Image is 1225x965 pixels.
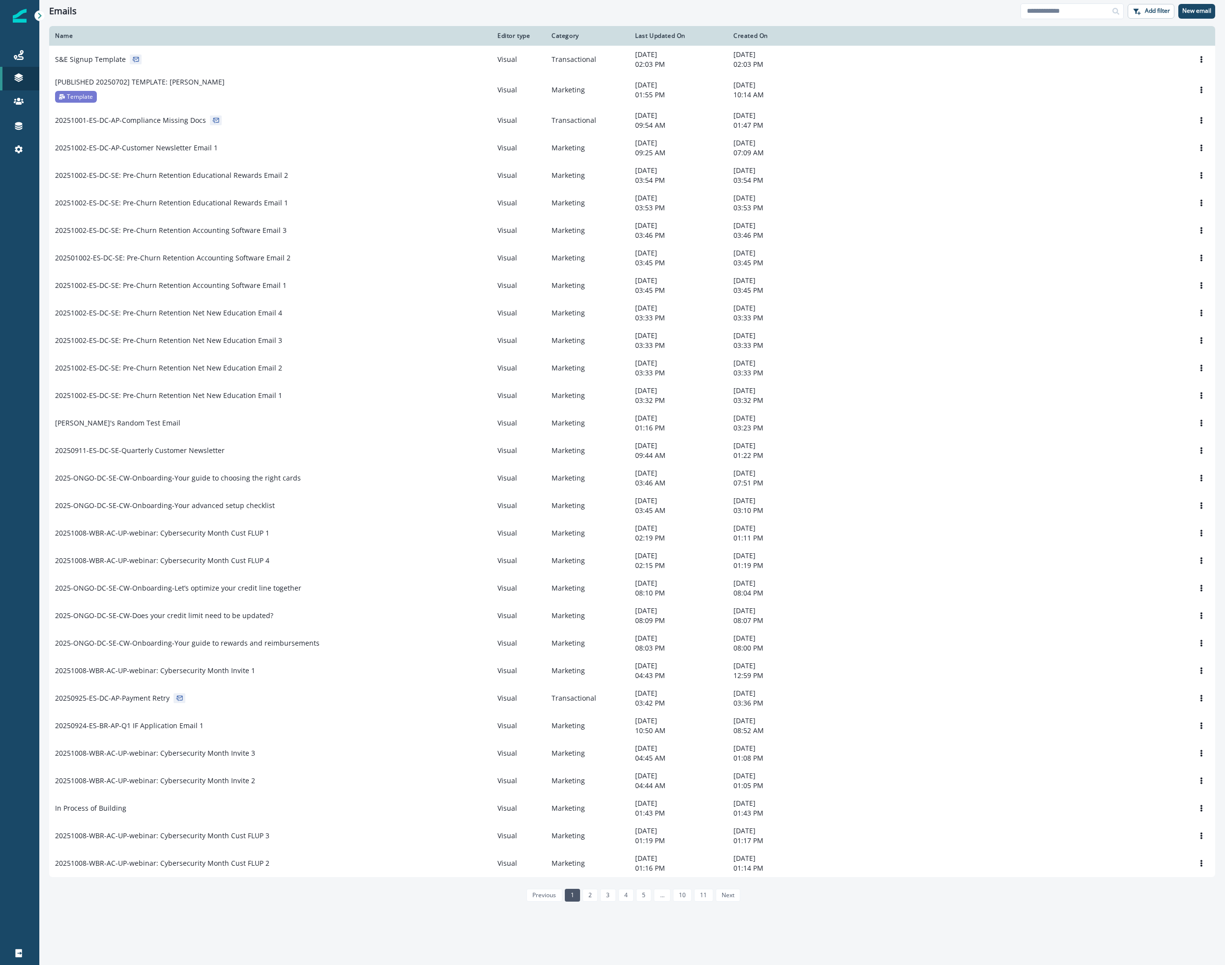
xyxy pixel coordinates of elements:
[673,889,692,902] a: Page 10
[49,712,1215,739] a: 20250924-ES-BR-AP-Q1 IF Application Email 1VisualMarketing[DATE]10:50 AM[DATE]08:52 AMOptions
[1194,856,1209,871] button: Options
[635,468,722,478] p: [DATE]
[733,853,820,863] p: [DATE]
[733,781,820,791] p: 01:05 PM
[546,492,629,519] td: Marketing
[733,588,820,598] p: 08:04 PM
[733,743,820,753] p: [DATE]
[635,688,722,698] p: [DATE]
[733,633,820,643] p: [DATE]
[1194,52,1209,67] button: Options
[49,244,1215,272] a: 202501002-ES-DC-SE: Pre-Churn Retention Accounting Software Email 2VisualMarketing[DATE]03:45 PM[...
[733,230,820,240] p: 03:46 PM
[1194,718,1209,733] button: Options
[1194,553,1209,568] button: Options
[492,272,546,299] td: Visual
[733,166,820,175] p: [DATE]
[1194,278,1209,293] button: Options
[492,73,546,107] td: Visual
[492,217,546,244] td: Visual
[546,272,629,299] td: Marketing
[565,889,580,902] a: Page 1 is your current page
[1194,333,1209,348] button: Options
[49,162,1215,189] a: 20251002-ES-DC-SE: Pre-Churn Retention Educational Rewards Email 2VisualMarketing[DATE]03:54 PM[D...
[635,413,722,423] p: [DATE]
[635,863,722,873] p: 01:16 PM
[635,451,722,460] p: 09:44 AM
[583,889,598,902] a: Page 2
[55,721,204,731] p: 20250924-ES-BR-AP-Q1 IF Application Email 1
[55,363,282,373] p: 20251002-ES-DC-SE: Pre-Churn Retention Net New Education Email 2
[733,203,820,213] p: 03:53 PM
[492,464,546,492] td: Visual
[635,303,722,313] p: [DATE]
[635,781,722,791] p: 04:44 AM
[546,217,629,244] td: Marketing
[1194,141,1209,155] button: Options
[733,193,820,203] p: [DATE]
[733,138,820,148] p: [DATE]
[492,739,546,767] td: Visual
[49,795,1215,822] a: In Process of BuildingVisualMarketing[DATE]01:43 PM[DATE]01:43 PMOptions
[55,308,282,318] p: 20251002-ES-DC-SE: Pre-Churn Retention Net New Education Email 4
[733,386,820,396] p: [DATE]
[733,671,820,681] p: 12:59 PM
[49,629,1215,657] a: 2025-ONGO-DC-SE-CW-Onboarding-Your guide to rewards and reimbursementsVisualMarketing[DATE]08:03 ...
[1128,4,1174,19] button: Add filter
[492,767,546,795] td: Visual
[600,889,615,902] a: Page 3
[733,313,820,323] p: 03:33 PM
[635,523,722,533] p: [DATE]
[55,336,282,345] p: 20251002-ES-DC-SE: Pre-Churn Retention Net New Education Email 3
[1194,691,1209,706] button: Options
[733,506,820,515] p: 03:10 PM
[492,850,546,877] td: Visual
[49,189,1215,217] a: 20251002-ES-DC-SE: Pre-Churn Retention Educational Rewards Email 1VisualMarketing[DATE]03:53 PM[D...
[55,418,180,428] p: [PERSON_NAME]'s Random Test Email
[635,276,722,285] p: [DATE]
[733,808,820,818] p: 01:43 PM
[733,551,820,561] p: [DATE]
[492,327,546,354] td: Visual
[635,606,722,616] p: [DATE]
[635,588,722,598] p: 08:10 PM
[635,193,722,203] p: [DATE]
[546,574,629,602] td: Marketing
[1194,361,1209,375] button: Options
[49,73,1215,107] a: [PUBLISHED 20250702] TEMPLATE: [PERSON_NAME]TemplateVisualMarketing[DATE]01:55 PM[DATE]10:14 AMOp...
[1194,83,1209,97] button: Options
[635,32,722,40] div: Last Updated On
[733,248,820,258] p: [DATE]
[49,409,1215,437] a: [PERSON_NAME]'s Random Test EmailVisualMarketing[DATE]01:16 PM[DATE]03:23 PMOptions
[733,753,820,763] p: 01:08 PM
[546,382,629,409] td: Marketing
[55,253,291,263] p: 202501002-ES-DC-SE: Pre-Churn Retention Accounting Software Email 2
[49,492,1215,519] a: 2025-ONGO-DC-SE-CW-Onboarding-Your advanced setup checklistVisualMarketing[DATE]03:45 AM[DATE]03:...
[546,795,629,822] td: Marketing
[635,111,722,120] p: [DATE]
[55,143,218,153] p: 20251002-ES-DC-AP-Customer Newsletter Email 1
[492,519,546,547] td: Visual
[635,743,722,753] p: [DATE]
[635,258,722,268] p: 03:45 PM
[635,616,722,625] p: 08:09 PM
[546,767,629,795] td: Marketing
[1194,663,1209,678] button: Options
[733,496,820,506] p: [DATE]
[1194,388,1209,403] button: Options
[635,248,722,258] p: [DATE]
[635,533,722,543] p: 02:19 PM
[733,616,820,625] p: 08:07 PM
[49,684,1215,712] a: 20250925-ES-DC-AP-Payment RetryVisualTransactional[DATE]03:42 PM[DATE]03:36 PMOptions
[635,478,722,488] p: 03:46 AM
[1194,801,1209,816] button: Options
[733,331,820,341] p: [DATE]
[55,77,225,87] p: [PUBLISHED 20250702] TEMPLATE: [PERSON_NAME]
[733,698,820,708] p: 03:36 PM
[55,803,126,813] p: In Process of Building
[733,533,820,543] p: 01:11 PM
[492,547,546,574] td: Visual
[635,175,722,185] p: 03:54 PM
[733,606,820,616] p: [DATE]
[1194,113,1209,128] button: Options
